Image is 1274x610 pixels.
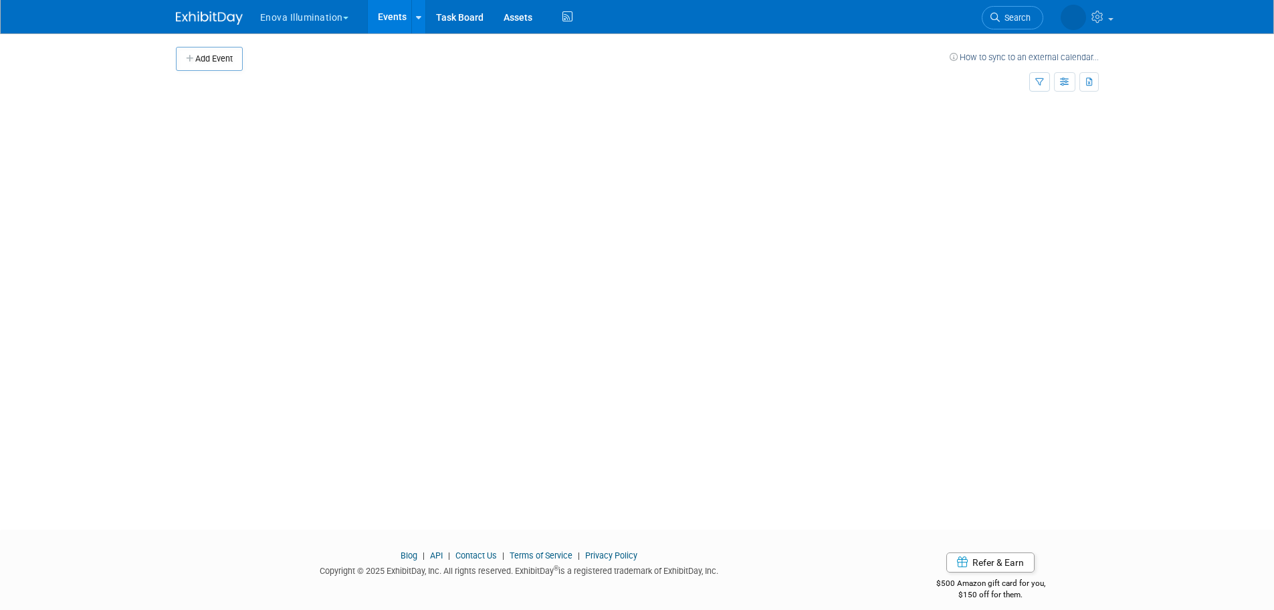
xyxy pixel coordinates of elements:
[401,550,417,561] a: Blog
[176,11,243,25] img: ExhibitDay
[1061,5,1086,30] img: Sarah Swinick
[883,569,1099,600] div: $500 Amazon gift card for you,
[982,6,1043,29] a: Search
[419,550,428,561] span: |
[176,47,243,71] button: Add Event
[445,550,453,561] span: |
[585,550,637,561] a: Privacy Policy
[430,550,443,561] a: API
[946,552,1035,573] a: Refer & Earn
[574,550,583,561] span: |
[883,589,1099,601] div: $150 off for them.
[1000,13,1031,23] span: Search
[950,52,1099,62] a: How to sync to an external calendar...
[455,550,497,561] a: Contact Us
[176,562,863,577] div: Copyright © 2025 ExhibitDay, Inc. All rights reserved. ExhibitDay is a registered trademark of Ex...
[510,550,572,561] a: Terms of Service
[554,565,558,572] sup: ®
[499,550,508,561] span: |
